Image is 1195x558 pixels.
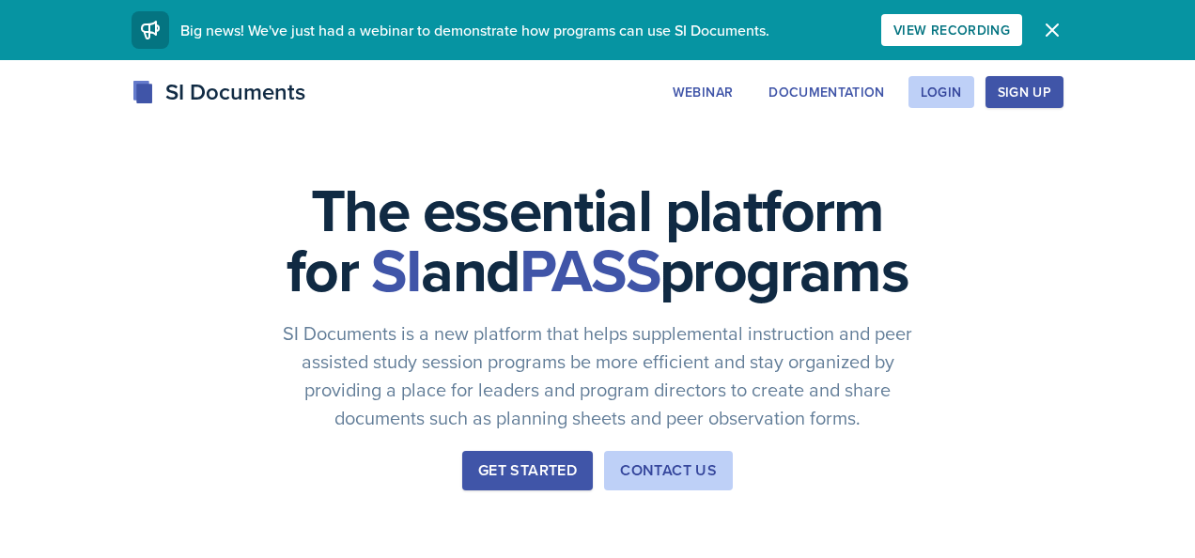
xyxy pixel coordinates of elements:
[673,85,733,100] div: Webinar
[478,459,577,482] div: Get Started
[756,76,897,108] button: Documentation
[604,451,733,490] button: Contact Us
[620,459,717,482] div: Contact Us
[768,85,885,100] div: Documentation
[462,451,593,490] button: Get Started
[985,76,1063,108] button: Sign Up
[921,85,962,100] div: Login
[893,23,1010,38] div: View Recording
[908,76,974,108] button: Login
[660,76,745,108] button: Webinar
[132,75,305,109] div: SI Documents
[998,85,1051,100] div: Sign Up
[180,20,769,40] span: Big news! We've just had a webinar to demonstrate how programs can use SI Documents.
[881,14,1022,46] button: View Recording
